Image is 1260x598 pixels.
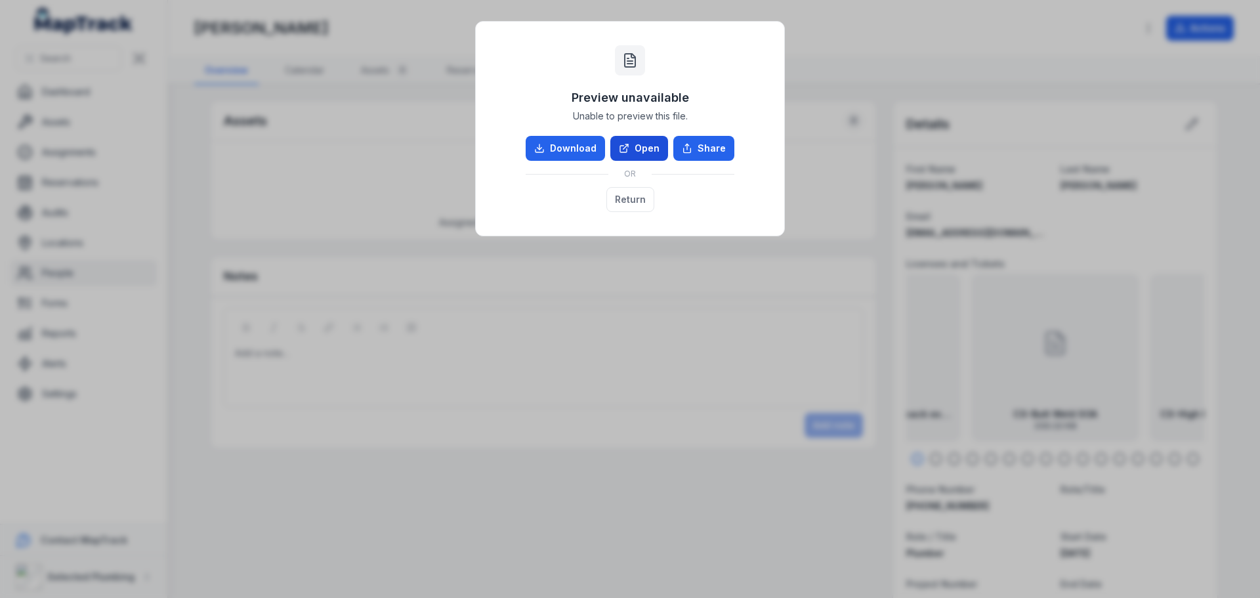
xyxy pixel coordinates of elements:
[526,136,605,161] a: Download
[610,136,668,161] a: Open
[573,110,688,123] span: Unable to preview this file.
[673,136,734,161] button: Share
[526,161,734,187] div: OR
[572,89,689,107] h3: Preview unavailable
[606,187,654,212] button: Return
